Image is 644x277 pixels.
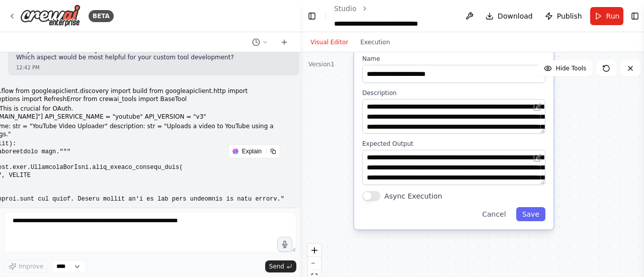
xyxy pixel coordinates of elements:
[306,9,317,23] button: Hide left sidebar
[4,260,48,273] button: Improve
[538,60,593,76] button: Hide Tools
[590,7,624,25] button: Run
[629,9,640,23] button: Show right sidebar
[308,60,335,68] div: Version 1
[89,10,114,22] div: BETA
[304,36,354,48] button: Visual Editor
[248,36,272,48] button: Switch to previous chat
[556,64,587,72] span: Hide Tools
[276,36,292,48] button: Start a new chat
[354,36,396,48] button: Execution
[16,64,291,71] div: 12:42 PM
[269,262,284,270] span: Send
[334,5,357,13] a: Studio
[277,237,292,252] button: Click to speak your automation idea
[308,244,321,257] button: zoom in
[531,152,543,164] button: Open in editor
[557,11,582,21] span: Publish
[19,262,43,270] span: Improve
[606,11,620,21] span: Run
[265,260,296,272] button: Send
[481,7,537,25] button: Download
[362,89,545,97] label: Description
[16,46,128,53] strong: Help structure the complete tool
[362,55,545,63] label: Name
[384,191,442,201] label: Async Execution
[20,5,80,27] img: Logo
[16,54,291,62] p: Which aspect would be most helpful for your custom tool development?
[516,207,545,221] button: Save
[498,11,533,21] span: Download
[541,7,586,25] button: Publish
[334,4,453,29] nav: breadcrumb
[308,257,321,270] button: zoom out
[476,207,512,221] button: Cancel
[362,140,545,148] label: Expected Output
[531,101,543,113] button: Open in editor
